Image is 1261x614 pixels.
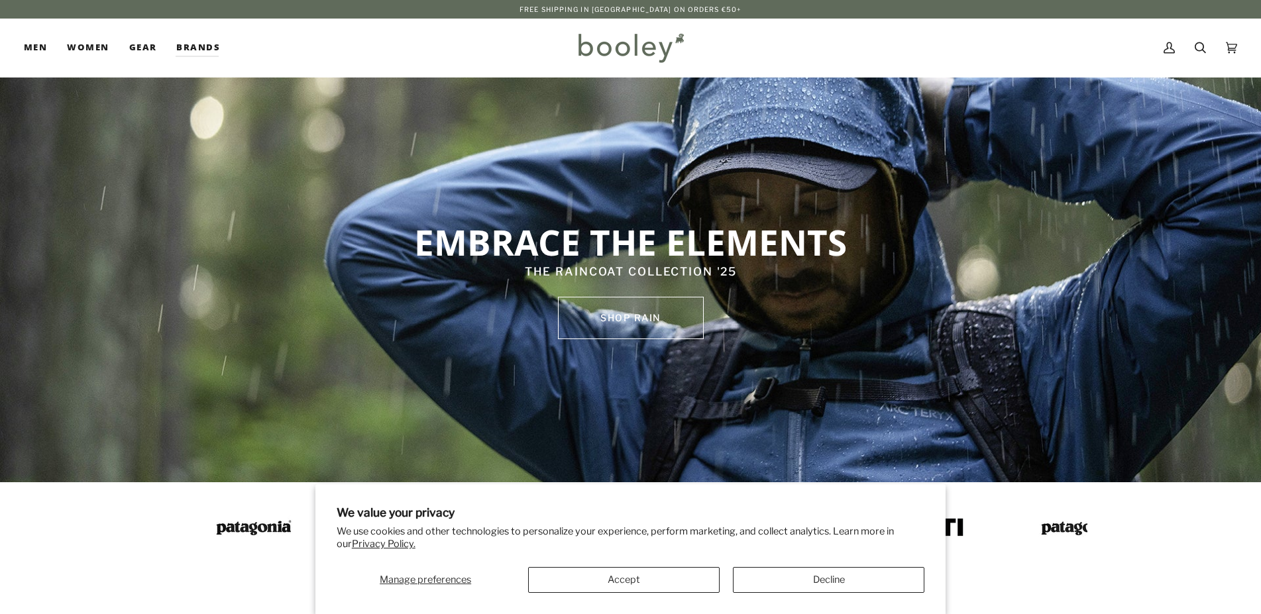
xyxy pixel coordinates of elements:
[352,538,415,550] a: Privacy Policy.
[337,525,925,550] p: We use cookies and other technologies to personalize your experience, perform marketing, and coll...
[24,41,47,54] span: Men
[733,567,924,593] button: Decline
[528,567,720,593] button: Accept
[520,4,741,15] p: Free Shipping in [GEOGRAPHIC_DATA] on Orders €50+
[129,41,157,54] span: Gear
[119,19,167,77] a: Gear
[57,19,119,77] a: Women
[573,28,688,67] img: Booley
[24,19,57,77] a: Men
[67,41,109,54] span: Women
[176,41,220,54] span: Brands
[337,567,515,593] button: Manage preferences
[380,574,471,586] span: Manage preferences
[166,19,230,77] a: Brands
[337,505,925,519] h2: We value your privacy
[558,297,704,339] a: SHOP rain
[250,220,1011,264] p: EMBRACE THE ELEMENTS
[250,264,1011,281] p: THE RAINCOAT COLLECTION '25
